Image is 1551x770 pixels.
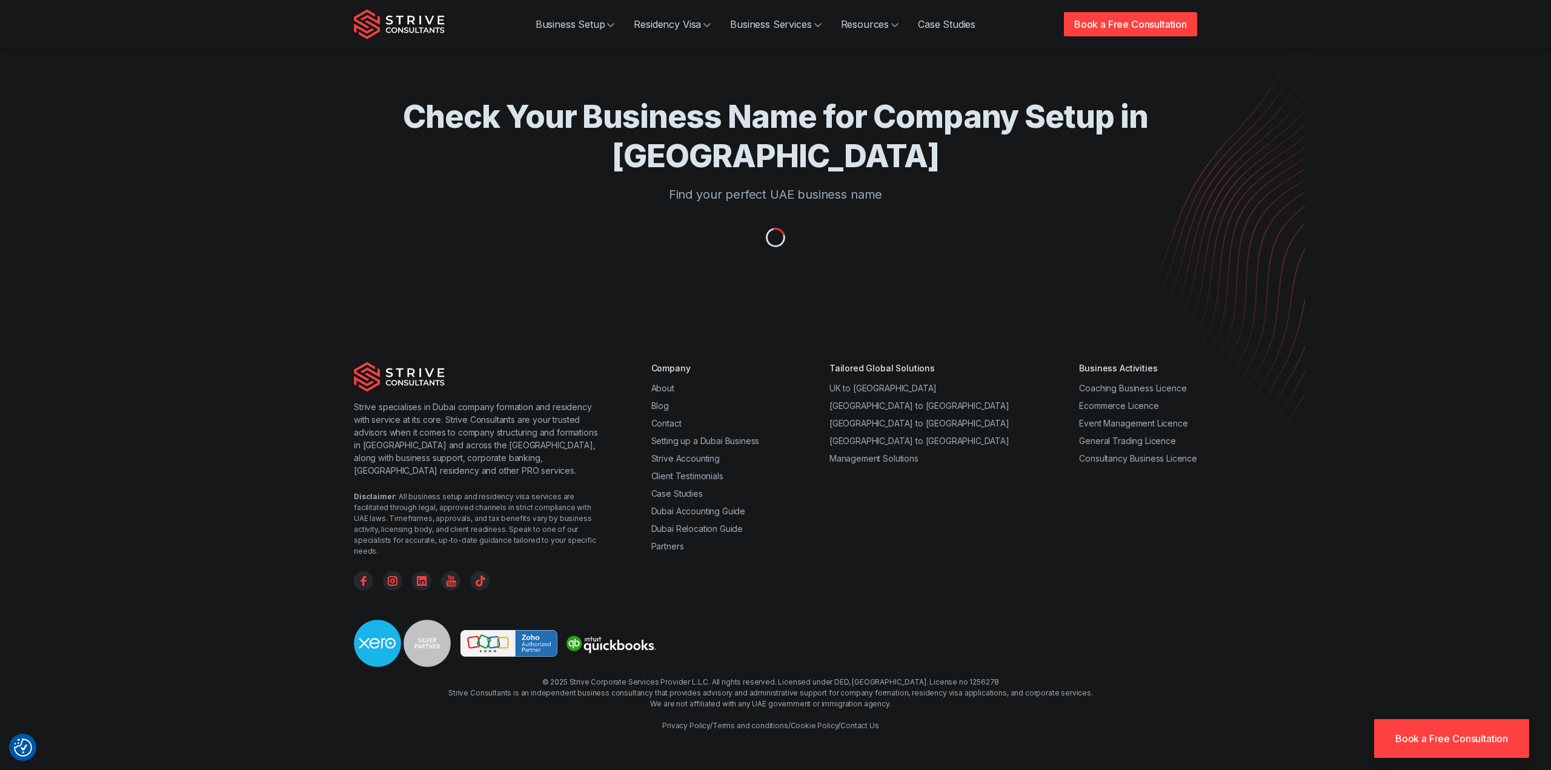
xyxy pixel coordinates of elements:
[651,400,669,411] a: Blog
[651,362,760,374] div: Company
[1079,383,1186,393] a: Coaching Business Licence
[526,12,625,36] a: Business Setup
[840,721,878,730] a: Contact Us
[720,12,831,36] a: Business Services
[1079,418,1187,428] a: Event Management Licence
[791,721,839,730] a: Cookie Policy
[441,571,460,591] a: YouTube
[829,418,1009,428] a: [GEOGRAPHIC_DATA] to [GEOGRAPHIC_DATA]
[651,383,674,393] a: About
[448,677,1093,731] div: © 2025 Strive Corporate Services Provider L.L.C. All rights reserved. Licensed under DED, [GEOGRA...
[651,541,684,551] a: Partners
[1064,12,1197,36] a: Book a Free Consultation
[829,453,918,463] a: Management Solutions
[402,97,1149,176] h1: Check Your Business Name for Company Setup in [GEOGRAPHIC_DATA]
[354,571,373,591] a: Facebook
[470,571,490,591] a: TikTok
[354,9,445,39] img: Strive Consultants
[1079,436,1175,446] a: General Trading Licence
[908,12,985,36] a: Case Studies
[651,471,723,481] a: Client Testimonials
[1079,362,1197,374] div: Business Activities
[1374,719,1529,758] a: Book a Free Consultation
[829,383,937,393] a: UK to [GEOGRAPHIC_DATA]
[354,491,603,557] div: : All business setup and residency visa services are facilitated through legal, approved channels...
[14,738,32,757] img: Revisit consent button
[829,400,1009,411] a: [GEOGRAPHIC_DATA] to [GEOGRAPHIC_DATA]
[562,630,659,657] img: Strive is a quickbooks Partner
[651,523,743,534] a: Dubai Relocation Guide
[354,620,451,667] img: Strive is a Xero Silver Partner
[1079,400,1158,411] a: Ecommerce Licence
[354,362,445,392] img: Strive Consultants
[651,453,720,463] a: Strive Accounting
[1079,453,1197,463] a: Consultancy Business Licence
[651,418,682,428] a: Contact
[354,400,603,477] p: Strive specialises in Dubai company formation and residency with service at its core. Strive Cons...
[829,362,1009,374] div: Tailored Global Solutions
[651,488,703,499] a: Case Studies
[831,12,909,36] a: Resources
[383,571,402,591] a: Instagram
[712,721,788,730] a: Terms and conditions
[651,436,760,446] a: Setting up a Dubai Business
[402,185,1149,204] p: Find your perfect UAE business name
[14,738,32,757] button: Consent Preferences
[662,721,710,730] a: Privacy Policy
[412,571,431,591] a: Linkedin
[354,492,395,501] strong: Disclaimer
[624,12,720,36] a: Residency Visa
[829,436,1009,446] a: [GEOGRAPHIC_DATA] to [GEOGRAPHIC_DATA]
[460,630,557,657] img: Strive is a Zoho Partner
[651,506,745,516] a: Dubai Accounting Guide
